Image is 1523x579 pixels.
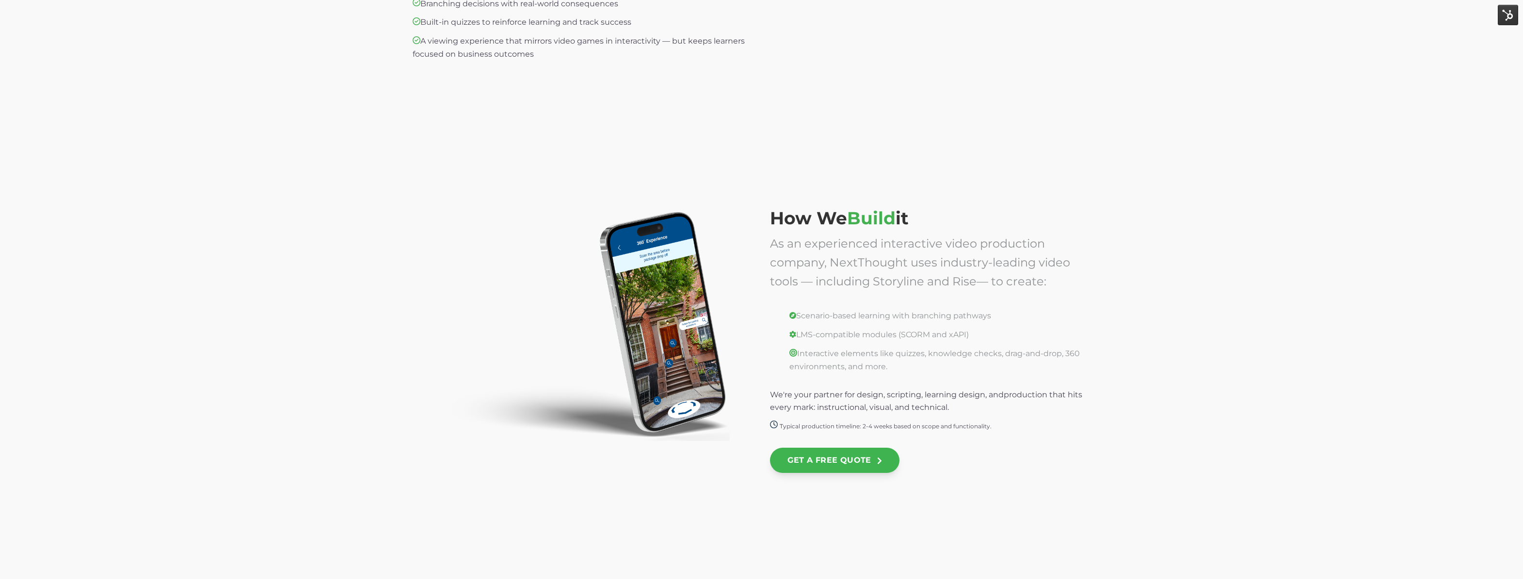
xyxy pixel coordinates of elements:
a: GET A FREE QUOTE [770,448,899,473]
span: Scenario-based learning with branching pathways [789,311,991,320]
span: Built-in quizzes to reinforce learning and track success [413,17,631,27]
span: Typical production timeline: 2-4 weeks based on scope and functionality. [780,423,992,430]
span: A viewing experience that mirrors video games in interactivity — but keeps learners focused on bu... [413,36,745,59]
img: 360-phone-mockup-web [422,208,730,441]
span: LMS-compatible modules (SCORM and xAPI) [789,330,969,339]
span: We're your partner for design, scripting, learning design, and [770,390,1004,399]
h2: How We it [770,208,1101,228]
span: Interactive elements like quizzes, knowledge checks, drag-and-drop, 360 environments, and more. [789,349,1080,371]
span: Build [847,207,896,229]
img: HubSpot Tools Menu Toggle [1498,5,1518,25]
span: production that hits every mark: instructional, visual, and technical. [770,390,1082,412]
span: As an experienced interactive video production company, NextThought uses industry-leading video t... [770,236,1070,288]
